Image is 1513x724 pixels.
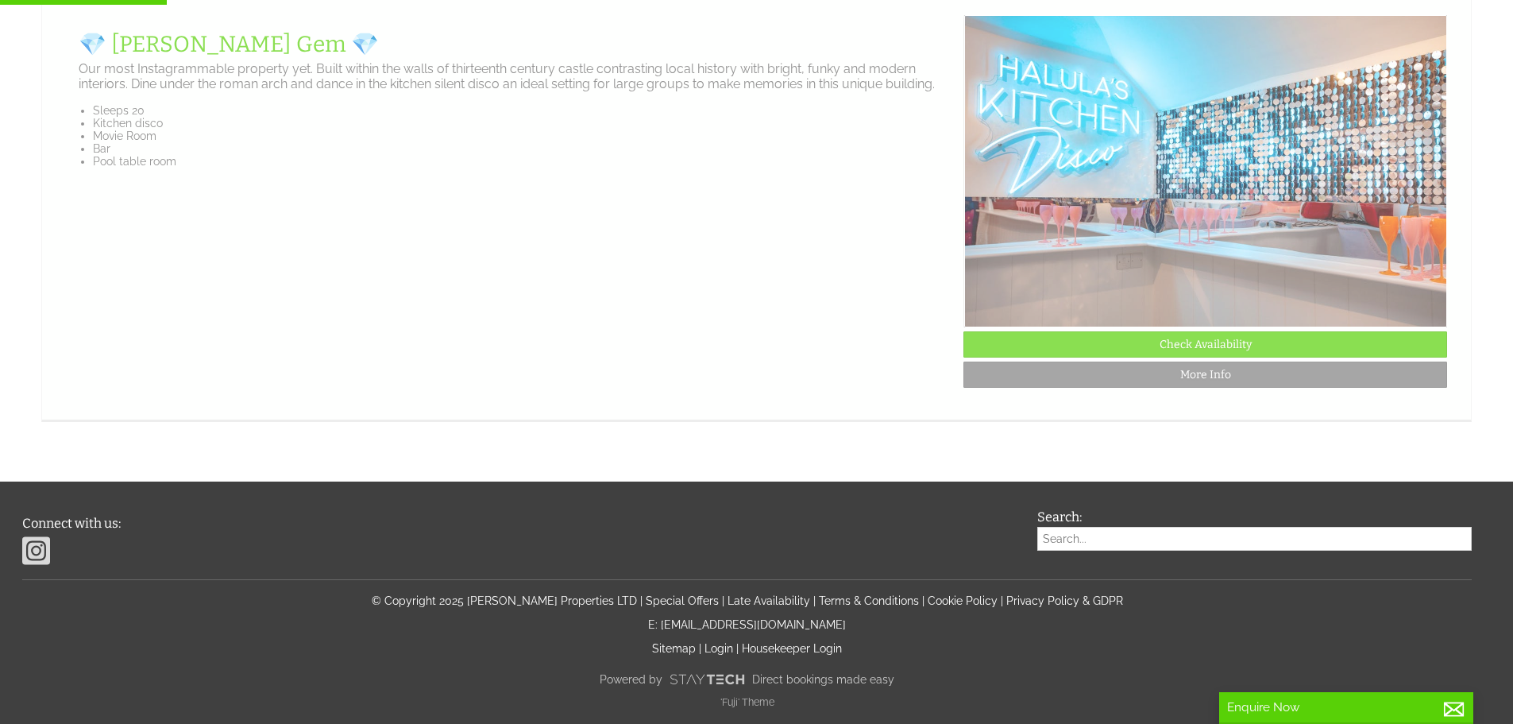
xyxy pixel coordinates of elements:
span: | [736,642,739,655]
img: Instagram [22,535,50,567]
a: Terms & Conditions [819,594,919,607]
a: Late Availability [728,594,810,607]
a: © Copyright 2025 [PERSON_NAME] Properties LTD [372,594,637,607]
span: | [922,594,924,607]
a: Sitemap [652,642,696,655]
a: Housekeeper Login [742,642,842,655]
li: Sleeps 20 [93,104,951,117]
p: Enquire Now [1227,700,1465,714]
img: Halula_Gem_21-11-17_0033.original.JPG [964,15,1448,328]
a: E: [EMAIL_ADDRESS][DOMAIN_NAME] [648,618,846,631]
a: Cookie Policy [928,594,998,607]
li: Bar [93,142,951,155]
a: Privacy Policy & GDPR [1006,594,1123,607]
img: scrumpy.png [669,670,745,689]
span: | [640,594,643,607]
li: Kitchen disco [93,117,951,130]
input: Search... [1037,527,1472,551]
span: | [699,642,701,655]
a: Powered byDirect bookings made easy [22,666,1472,693]
a: Login [704,642,733,655]
h3: Connect with us: [22,516,1008,531]
a: Special Offers [646,594,719,607]
span: | [813,594,816,607]
h3: Search: [1037,509,1472,525]
a: More Info [963,362,1447,388]
a: Check Availability [963,331,1447,358]
span: | [722,594,724,607]
p: Our most Instagrammable property yet. Built within the walls of thirteenth century castle contras... [79,61,951,91]
li: Pool table room [93,155,951,168]
span: | [1001,594,1003,607]
li: Movie Room [93,130,951,142]
p: 'Fuji' Theme [22,696,1472,708]
a: 💎 [PERSON_NAME] Gem 💎 [79,31,379,57]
